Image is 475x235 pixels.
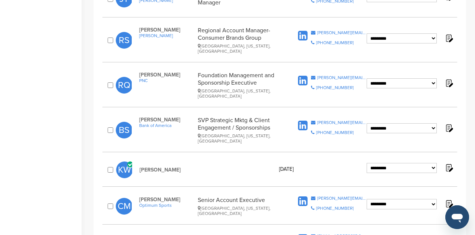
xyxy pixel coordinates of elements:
[279,167,294,173] div: [DATE]
[139,123,194,128] a: Bank of America
[444,33,453,43] img: Notes
[316,130,354,135] div: [PHONE_NUMBER]
[139,203,194,208] a: Optimum Sports
[317,75,367,80] div: [PERSON_NAME][EMAIL_ADDRESS][PERSON_NAME][DOMAIN_NAME]
[317,196,367,200] div: [PERSON_NAME][EMAIL_ADDRESS][PERSON_NAME][DOMAIN_NAME]
[317,30,367,35] div: [PERSON_NAME][EMAIL_ADDRESS][PERSON_NAME][DOMAIN_NAME]
[139,196,194,203] span: [PERSON_NAME]
[139,78,194,83] a: PNC
[139,27,194,33] span: [PERSON_NAME]
[198,72,284,99] div: Foundation Management and Sponsorship Executive
[198,206,284,216] div: [GEOGRAPHIC_DATA], [US_STATE], [GEOGRAPHIC_DATA]
[444,163,453,172] img: Notes
[116,161,132,178] a: KW
[198,133,284,144] div: [GEOGRAPHIC_DATA], [US_STATE], [GEOGRAPHIC_DATA]
[316,206,354,210] div: [PHONE_NUMBER]
[198,88,284,99] div: [GEOGRAPHIC_DATA], [US_STATE], [GEOGRAPHIC_DATA]
[139,117,194,123] span: [PERSON_NAME]
[198,196,284,216] div: Senior Account Executive
[444,199,453,208] img: Notes
[116,32,132,49] span: RS
[116,161,133,178] span: KW
[116,122,132,138] span: BS
[139,72,194,78] span: [PERSON_NAME]
[198,43,284,54] div: [GEOGRAPHIC_DATA], [US_STATE], [GEOGRAPHIC_DATA]
[444,123,453,133] img: Notes
[445,205,469,229] iframe: Button to launch messaging window
[116,198,132,215] span: CM
[444,78,453,88] img: Notes
[139,33,194,38] a: [PERSON_NAME]
[316,40,354,45] div: [PHONE_NUMBER]
[140,167,191,173] span: [PERSON_NAME]
[317,120,367,125] div: [PERSON_NAME][EMAIL_ADDRESS][PERSON_NAME][DOMAIN_NAME]
[316,85,354,90] div: [PHONE_NUMBER]
[198,27,284,54] div: Regional Account Manager-Consumer Brands Group
[198,117,284,144] div: SVP Strategic Mktg & Client Engagement / Sponsorships
[116,77,132,94] span: RQ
